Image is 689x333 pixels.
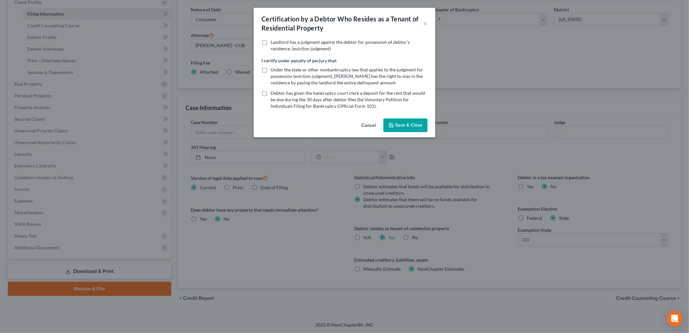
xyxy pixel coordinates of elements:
button: Save & Close [383,118,428,132]
span: Landlord has a judgment against the debtor for possession of debtor’s residence. (eviction judgment) [271,39,410,51]
span: Debtor has given the bankruptcy court clerk a deposit for the rent that would be due during the 3... [271,90,425,109]
label: I certify under penalty of perjury that: [261,57,337,64]
div: Open Intercom Messenger [667,311,683,327]
span: Under the state or other nonbankruptcy law that applies to the judgment for possession (eviction ... [271,67,423,85]
button: Cancel [356,119,381,132]
div: Certification by a Debtor Who Resides as a Tenant of Residential Property [261,14,423,32]
button: × [423,19,428,27]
